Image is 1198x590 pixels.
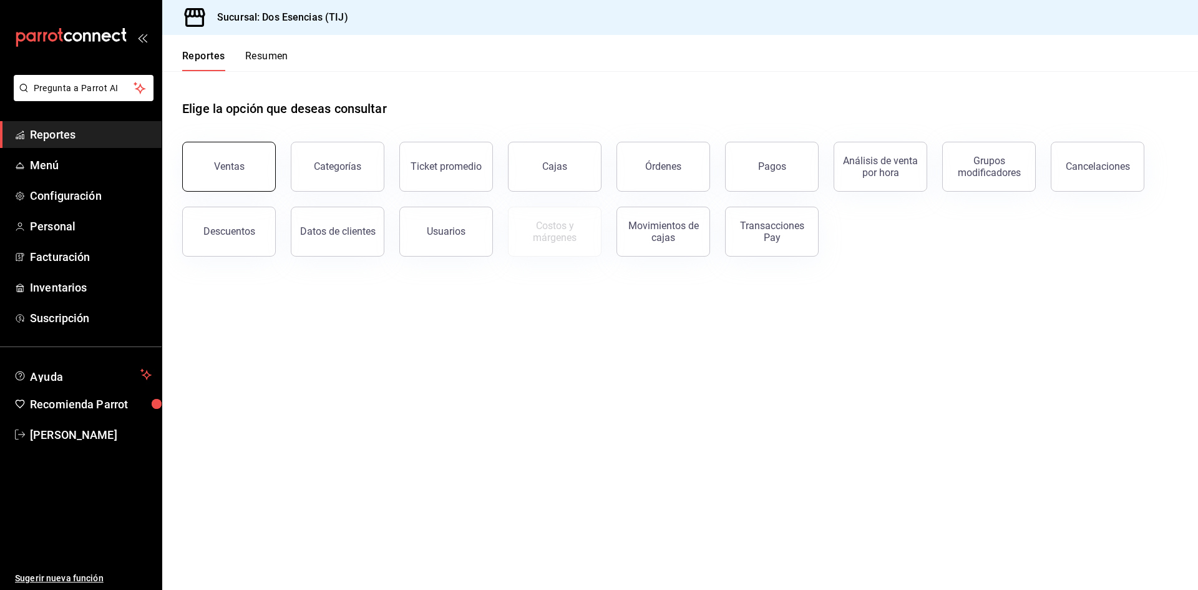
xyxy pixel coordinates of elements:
button: open_drawer_menu [137,32,147,42]
span: Recomienda Parrot [30,396,152,413]
div: Análisis de venta por hora [842,155,919,179]
button: Reportes [182,50,225,71]
span: Menú [30,157,152,174]
div: Costos y márgenes [516,220,593,243]
button: Descuentos [182,207,276,257]
a: Pregunta a Parrot AI [9,91,153,104]
button: Categorías [291,142,384,192]
h1: Elige la opción que deseas consultar [182,99,387,118]
div: Datos de clientes [300,225,376,237]
div: Cajas [542,159,568,174]
span: Ayuda [30,367,135,382]
span: Personal [30,218,152,235]
span: Suscripción [30,310,152,327]
button: Pregunta a Parrot AI [14,75,153,101]
button: Contrata inventarios para ver este reporte [508,207,601,257]
div: Usuarios [427,225,465,237]
span: Facturación [30,248,152,265]
h3: Sucursal: Dos Esencias (TIJ) [207,10,348,25]
div: Pagos [758,160,786,172]
button: Resumen [245,50,288,71]
button: Movimientos de cajas [616,207,710,257]
div: navigation tabs [182,50,288,71]
span: Reportes [30,126,152,143]
button: Ventas [182,142,276,192]
div: Categorías [314,160,361,172]
button: Análisis de venta por hora [834,142,927,192]
button: Transacciones Pay [725,207,819,257]
span: Configuración [30,187,152,204]
button: Grupos modificadores [942,142,1036,192]
button: Datos de clientes [291,207,384,257]
button: Usuarios [399,207,493,257]
div: Ticket promedio [411,160,482,172]
span: Sugerir nueva función [15,572,152,585]
div: Grupos modificadores [950,155,1028,179]
span: Inventarios [30,279,152,296]
div: Movimientos de cajas [625,220,702,243]
div: Órdenes [645,160,681,172]
button: Pagos [725,142,819,192]
div: Cancelaciones [1066,160,1130,172]
span: Pregunta a Parrot AI [34,82,134,95]
button: Ticket promedio [399,142,493,192]
span: [PERSON_NAME] [30,426,152,443]
div: Descuentos [203,225,255,237]
a: Cajas [508,142,601,192]
div: Transacciones Pay [733,220,811,243]
div: Ventas [214,160,245,172]
button: Órdenes [616,142,710,192]
button: Cancelaciones [1051,142,1144,192]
